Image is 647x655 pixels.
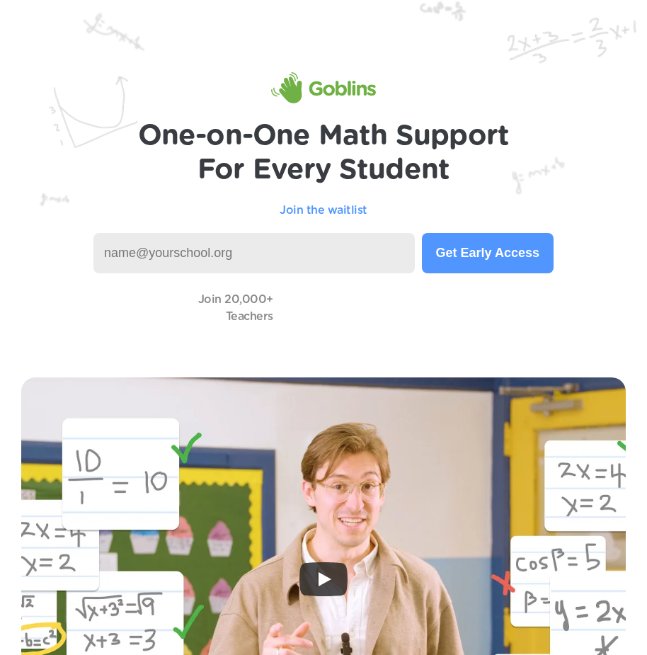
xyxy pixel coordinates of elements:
input: name@yourschool.org [93,233,415,273]
button: Get Early Access [422,233,554,273]
button: Play [299,562,348,596]
h1: One-on-One Math Support For Every Student [138,119,510,187]
p: Join the waitlist [280,202,367,219]
p: Join 20,000+ Teachers [198,291,273,325]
